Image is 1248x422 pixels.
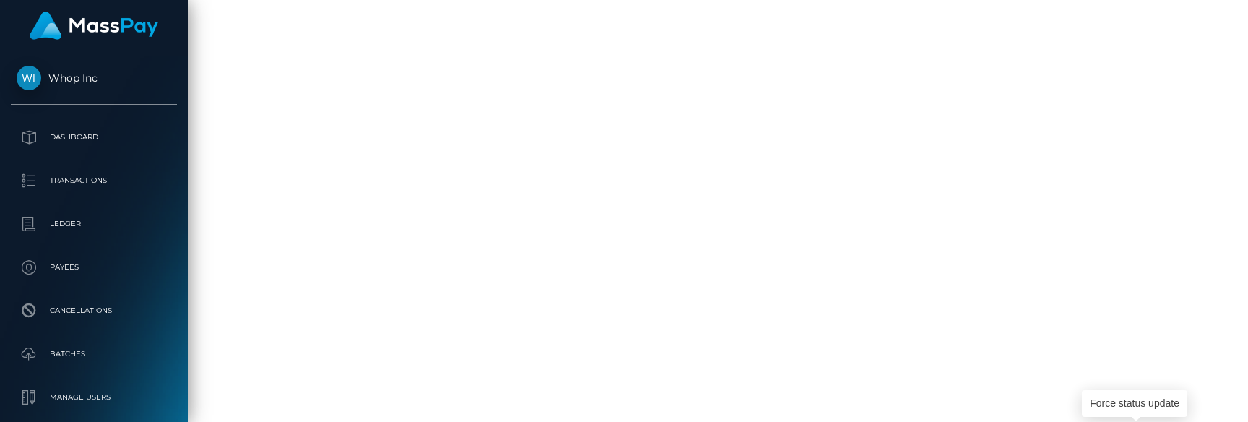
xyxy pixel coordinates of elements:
[17,387,171,408] p: Manage Users
[11,249,177,285] a: Payees
[11,379,177,415] a: Manage Users
[17,300,171,322] p: Cancellations
[11,72,177,85] span: Whop Inc
[11,206,177,242] a: Ledger
[17,126,171,148] p: Dashboard
[11,119,177,155] a: Dashboard
[17,66,41,90] img: Whop Inc
[17,170,171,191] p: Transactions
[30,12,158,40] img: MassPay Logo
[1082,390,1187,417] div: Force status update
[11,163,177,199] a: Transactions
[17,213,171,235] p: Ledger
[17,257,171,278] p: Payees
[17,343,171,365] p: Batches
[11,336,177,372] a: Batches
[11,293,177,329] a: Cancellations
